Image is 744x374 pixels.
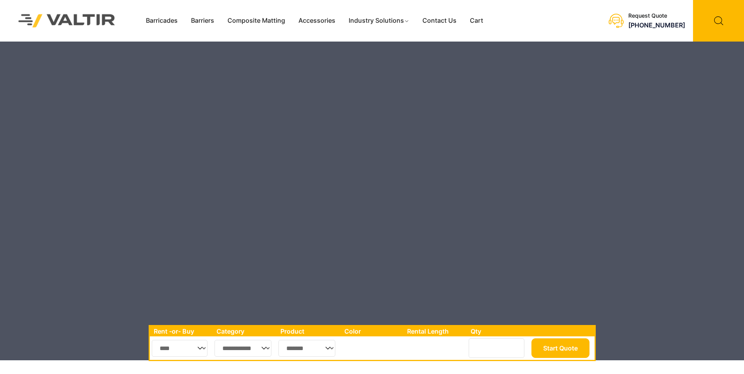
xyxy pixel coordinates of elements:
th: Color [340,326,404,336]
a: Accessories [292,15,342,27]
a: [PHONE_NUMBER] [628,21,685,29]
img: Valtir Rentals [8,4,126,37]
button: Start Quote [531,338,589,358]
div: Request Quote [628,13,685,19]
th: Qty [467,326,529,336]
a: Barricades [139,15,184,27]
a: Composite Matting [221,15,292,27]
th: Category [213,326,277,336]
th: Product [276,326,340,336]
th: Rental Length [403,326,467,336]
a: Industry Solutions [342,15,416,27]
a: Barriers [184,15,221,27]
th: Rent -or- Buy [150,326,213,336]
a: Cart [463,15,490,27]
a: Contact Us [416,15,463,27]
